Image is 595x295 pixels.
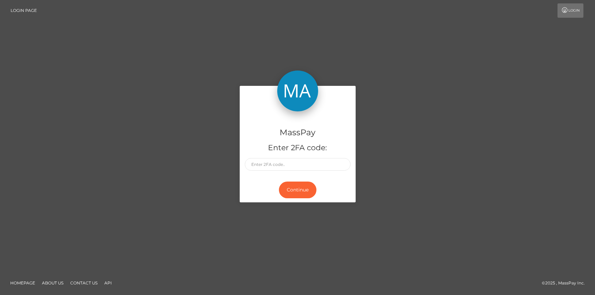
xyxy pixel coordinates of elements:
a: Login Page [11,3,37,18]
div: © 2025 , MassPay Inc. [542,279,590,287]
a: API [102,278,115,288]
button: Continue [279,182,316,198]
a: About Us [39,278,66,288]
a: Login [557,3,583,18]
a: Homepage [8,278,38,288]
a: Contact Us [68,278,100,288]
img: MassPay [277,71,318,111]
input: Enter 2FA code.. [245,158,351,171]
h4: MassPay [245,127,351,139]
h5: Enter 2FA code: [245,143,351,153]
